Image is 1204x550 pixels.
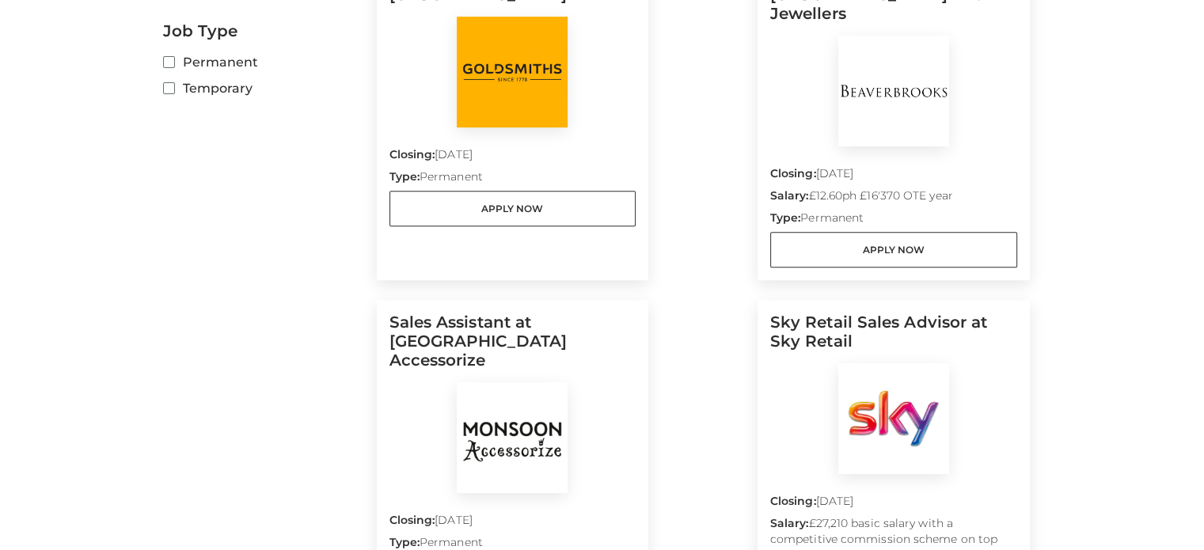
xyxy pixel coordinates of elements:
[770,165,1017,188] p: [DATE]
[457,17,568,127] img: Goldsmiths
[389,513,435,527] strong: Closing:
[838,363,949,474] img: Sky Retail
[389,313,636,382] h5: Sales Assistant at [GEOGRAPHIC_DATA] Accessorize
[770,188,1017,210] p: £12.60ph £16'370 OTE year
[770,232,1017,267] a: Apply Now
[770,494,816,508] strong: Closing:
[389,535,420,549] strong: Type:
[389,169,420,184] strong: Type:
[770,188,809,203] strong: Salary:
[770,313,1017,363] h5: Sky Retail Sales Advisor at Sky Retail
[770,516,809,530] strong: Salary:
[770,493,1017,515] p: [DATE]
[770,210,1017,232] p: Permanent
[163,52,365,72] label: Permanent
[389,146,636,169] p: [DATE]
[457,382,568,493] img: Monsoon
[389,191,636,226] a: Apply Now
[838,36,949,146] img: BeaverBrooks The Jewellers
[389,147,435,161] strong: Closing:
[770,166,816,180] strong: Closing:
[163,78,365,98] label: Temporary
[770,211,800,225] strong: Type:
[389,169,636,191] p: Permanent
[163,21,365,40] h2: Job Type
[389,512,636,534] p: [DATE]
